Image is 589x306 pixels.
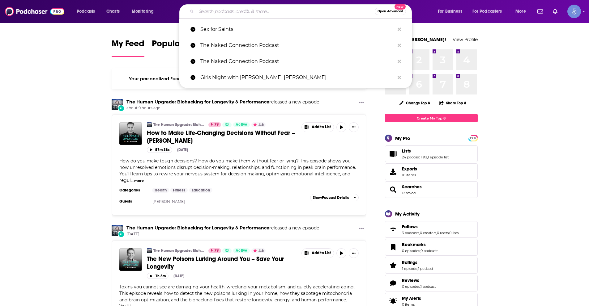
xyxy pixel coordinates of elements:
a: 12 saved [402,191,416,195]
a: The Naked Connection Podcast [179,37,412,53]
a: Follows [402,224,459,229]
button: open menu [127,6,162,16]
button: Show profile menu [567,5,581,18]
span: Exports [402,166,417,172]
a: The Naked Connection Podcast [179,53,412,69]
a: Ratings [387,261,399,270]
img: The Human Upgrade: Biohacking for Longevity & Performance [112,225,123,236]
a: Podchaser - Follow, Share and Rate Podcasts [5,6,64,17]
button: open menu [72,6,103,16]
span: Popular Feed [152,38,204,52]
span: Add to List [312,251,331,255]
span: Searches [385,181,478,198]
a: Popular Feed [152,38,204,57]
span: , [419,231,420,235]
a: My Feed [112,38,144,57]
a: 1 episode [402,266,417,271]
span: Exports [387,167,399,176]
div: Your personalized Feed is curated based on the Podcasts, Creators, Users, and Lists that you Follow. [112,68,367,89]
p: The Naked Connection Podcast [200,37,395,53]
a: Lists [387,149,399,158]
button: Show More Button [356,225,366,233]
span: 79 [214,122,219,128]
button: Open AdvancedNew [375,8,406,15]
span: Follows [385,221,478,238]
span: Monitoring [132,7,154,16]
button: more [134,178,144,183]
span: Logged in as Spiral5-G1 [567,5,581,18]
span: , [420,249,420,253]
a: Create My Top 8 [385,114,478,122]
a: 79 [208,122,221,127]
button: ShowPodcast Details [310,194,359,201]
a: Follows [387,225,399,234]
a: How to Make Life-Changing Decisions Without Fear – Joe Hudson [119,122,142,145]
a: Reviews [402,278,436,283]
div: Search podcasts, credits, & more... [185,4,418,19]
a: 0 episodes [402,284,420,289]
a: Health [152,188,169,193]
div: [DATE] [173,274,184,278]
span: New [395,4,406,10]
a: The Human Upgrade: Biohacking for Longevity & Performance [112,99,123,110]
p: The Naked Connection Podcast [200,53,395,69]
span: Follows [402,224,418,229]
a: Ratings [402,260,433,265]
h3: released a new episode [126,99,319,105]
img: The Human Upgrade: Biohacking for Longevity & Performance [147,122,152,127]
p: Girls Night with Stephanie May Wilson [200,69,395,86]
span: PRO [469,136,477,140]
a: 1 episode list [428,155,449,159]
a: Girls Night with [PERSON_NAME] [PERSON_NAME] [179,69,412,86]
a: 0 podcasts [420,249,438,253]
span: How do you make tough decisions? How do you make them without fear or lying? This episode shows y... [119,158,356,183]
span: Ratings [402,260,417,265]
a: Charts [102,6,123,16]
span: [DATE] [126,232,319,237]
span: Active [236,248,247,254]
div: [DATE] [177,148,188,152]
a: The Human Upgrade: Biohacking for Longevity & Performance [126,99,269,105]
div: New Episode [118,105,125,111]
span: Ratings [385,257,478,274]
a: Education [189,188,212,193]
span: Podcasts [77,7,95,16]
button: 1h 3m [147,273,169,279]
span: My Alerts [387,297,399,305]
span: Charts [106,7,120,16]
button: Share Top 8 [439,97,467,109]
button: open menu [468,6,511,16]
a: View Profile [453,36,478,42]
a: Searches [402,184,422,190]
button: Show More Button [349,248,359,258]
a: Active [233,248,250,253]
a: 0 users [437,231,449,235]
input: Search podcasts, credits, & more... [196,6,375,16]
span: Show Podcast Details [313,195,349,200]
a: 0 creators [420,231,436,235]
span: , [427,155,428,159]
a: 0 lists [449,231,459,235]
span: How to Make Life-Changing Decisions Without Fear – [PERSON_NAME] [147,129,295,145]
a: 1 podcast [418,266,433,271]
h3: released a new episode [126,225,319,231]
span: Active [236,122,247,128]
a: PRO [469,136,477,140]
a: Exports [385,163,478,180]
span: Open Advanced [378,10,403,13]
img: The New Poisons Lurking Around You – Save Your Longevity [119,248,142,271]
a: The New Poisons Lurking Around You – Save Your Longevity [147,255,297,270]
span: 10 items [402,173,417,177]
span: about 9 hours ago [126,106,319,111]
a: The Human Upgrade: Biohacking for Longevity & Performance [147,248,152,253]
a: Lists [402,148,449,154]
div: New Episode [118,231,125,237]
div: My Activity [395,211,420,217]
button: open menu [511,6,534,16]
span: More [515,7,526,16]
button: 4.6 [251,122,266,127]
a: The Human Upgrade: Biohacking for Longevity & Performance [153,122,204,127]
